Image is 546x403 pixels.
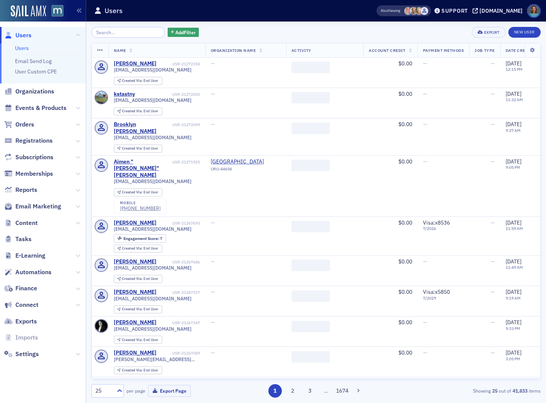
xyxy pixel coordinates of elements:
[423,219,450,226] span: Visa : x8536
[122,277,158,281] div: End User
[15,58,52,65] a: Email Send Log
[114,226,191,232] span: [EMAIL_ADDRESS][DOMAIN_NAME]
[291,92,330,103] span: ‌
[127,387,145,394] label: per page
[114,350,156,356] div: [PERSON_NAME]
[291,62,330,73] span: ‌
[15,87,54,96] span: Organizations
[15,317,37,326] span: Exports
[168,28,199,37] button: AddFilter
[15,104,67,112] span: Events & Products
[120,201,161,205] div: mobile
[15,186,37,194] span: Reports
[114,220,156,226] a: [PERSON_NAME]
[423,296,464,301] span: 7 / 2029
[491,319,495,326] span: —
[114,366,162,375] div: Created Via: End User
[506,258,521,265] span: [DATE]
[336,384,349,398] button: 1674
[114,319,156,326] a: [PERSON_NAME]
[15,120,34,129] span: Orders
[114,305,162,313] div: Created Via: End User
[423,226,464,231] span: 7 / 2026
[114,289,156,296] div: [PERSON_NAME]
[15,301,38,309] span: Connect
[268,384,282,398] button: 1
[15,170,53,178] span: Memberships
[4,202,61,211] a: Email Marketing
[52,5,63,17] img: SailAMX
[122,78,143,83] span: Created Via :
[472,27,505,38] button: Export
[508,27,541,38] a: New User
[15,153,53,162] span: Subscriptions
[15,284,37,293] span: Finance
[15,251,45,260] span: E-Learning
[4,137,53,145] a: Registrations
[114,121,171,135] a: Brooklyn [PERSON_NAME]
[175,29,196,36] span: Add Filter
[120,205,161,211] a: [PHONE_NUMBER]
[15,137,53,145] span: Registrations
[158,351,200,356] div: USR-21267089
[4,333,38,342] a: Imports
[122,337,143,342] span: Created Via :
[122,79,158,83] div: End User
[506,288,521,295] span: [DATE]
[114,234,166,243] div: Engagement Score: 7
[291,48,311,53] span: Activity
[506,165,520,170] time: 9:05 PM
[398,288,412,295] span: $0.00
[158,221,200,226] div: USR-21267693
[114,60,156,67] a: [PERSON_NAME]
[506,326,520,331] time: 9:33 PM
[4,186,37,194] a: Reports
[398,60,412,67] span: $0.00
[291,351,330,363] span: ‌
[114,326,191,332] span: [EMAIL_ADDRESS][DOMAIN_NAME]
[211,219,215,226] span: —
[211,349,215,356] span: —
[211,167,281,174] div: ORG-44658
[4,235,32,243] a: Tasks
[506,67,523,72] time: 12:15 PM
[114,336,162,344] div: Created Via: End User
[423,90,427,97] span: —
[506,158,521,165] span: [DATE]
[211,288,215,295] span: —
[122,338,158,342] div: End User
[415,7,423,15] span: Rebekah Olson
[114,245,162,253] div: Created Via: End User
[114,91,135,98] div: kstastny
[15,68,57,75] a: User Custom CPE
[506,265,523,270] time: 11:49 AM
[122,246,158,251] div: End User
[122,306,143,311] span: Created Via :
[122,368,158,373] div: End User
[114,258,156,265] div: [PERSON_NAME]
[211,121,215,128] span: —
[511,387,529,394] strong: 41,833
[4,301,38,309] a: Connect
[441,7,468,14] div: Support
[105,6,123,15] h1: Users
[398,121,412,128] span: $0.00
[4,317,37,326] a: Exports
[286,384,299,398] button: 2
[4,170,53,178] a: Memberships
[158,290,200,295] div: USR-21267517
[114,158,171,179] a: Aimen "[PERSON_NAME]" [PERSON_NAME]
[491,387,499,394] strong: 25
[122,190,143,195] span: Created Via :
[506,295,521,301] time: 9:19 AM
[114,97,191,103] span: [EMAIL_ADDRESS][DOMAIN_NAME]
[122,246,143,251] span: Created Via :
[291,290,330,302] span: ‌
[420,7,428,15] span: Justin Chase
[479,7,523,14] div: [DOMAIN_NAME]
[211,158,281,165] a: [GEOGRAPHIC_DATA]
[4,153,53,162] a: Subscriptions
